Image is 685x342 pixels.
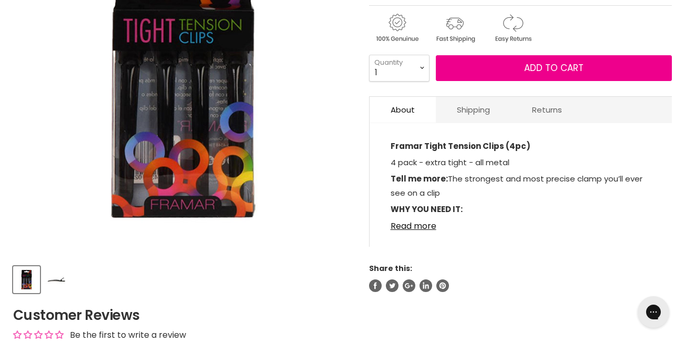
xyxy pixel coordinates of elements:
strong: Framar Tight Tension Clips (4pc) [391,140,530,152]
a: Shipping [436,97,511,123]
div: Product thumbnails [12,263,354,293]
a: Returns [511,97,583,123]
img: returns.gif [485,12,540,44]
img: Framar Black Tight Tension Clips - 4pc [14,267,39,292]
img: shipping.gif [427,12,483,44]
iframe: Gorgias live chat messenger [632,293,674,331]
h2: Customer Reviews [13,306,672,325]
a: Read more [391,215,651,231]
p: 4 pack - extra tight - all metal [391,155,651,172]
img: Framar Black Tight Tension Clips - 4pc [44,267,69,292]
button: Framar Black Tight Tension Clips - 4pc [43,266,70,293]
span: Share this: [369,263,412,274]
p: The strongest and most precise clamp you’ll ever see on a clip [391,172,651,202]
div: Average rating is 0.00 stars [13,329,64,341]
img: genuine.gif [369,12,425,44]
a: About [370,97,436,123]
b: Tell me more: [391,173,448,184]
b: WHY YOU NEED IT: [391,204,463,215]
button: Add to cart [436,55,672,82]
div: Be the first to write a review [70,329,186,341]
select: Quantity [369,55,430,81]
button: Framar Black Tight Tension Clips - 4pc [13,266,40,293]
aside: Share this: [369,264,672,292]
span: Add to cart [524,62,584,74]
